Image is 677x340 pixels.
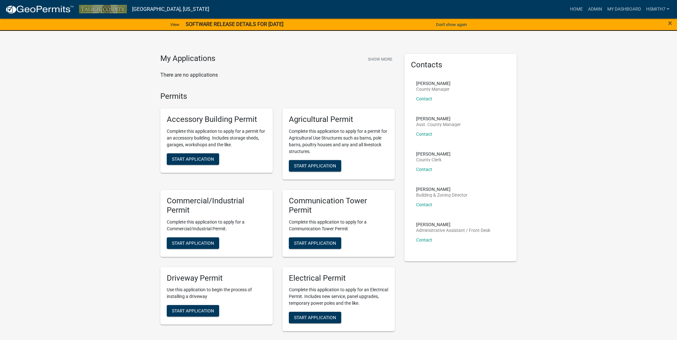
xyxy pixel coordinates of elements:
button: Start Application [289,312,341,323]
a: Contact [416,96,432,101]
strong: SOFTWARE RELEASE DETAILS FOR [DATE] [186,21,283,27]
p: Asst. County Manager [416,122,461,127]
p: County Clerk [416,157,450,162]
p: [PERSON_NAME] [416,81,450,86]
a: Home [567,3,585,15]
p: Complete this application to apply for an Electrical Permit. Includes new service, panel upgrades... [289,286,388,307]
button: Don't show again [433,19,469,30]
p: [PERSON_NAME] [416,152,450,156]
a: [GEOGRAPHIC_DATA], [US_STATE] [132,4,209,15]
p: [PERSON_NAME] [416,116,461,121]
a: View [168,19,182,30]
button: Start Application [289,160,341,172]
span: Start Application [294,315,336,320]
button: Close [668,19,672,27]
p: Complete this application to apply for a Communication Tower Permit [289,219,388,232]
a: Admin [585,3,605,15]
span: × [668,19,672,28]
p: Building & Zoning Director [416,193,468,197]
p: There are no applications [160,71,395,79]
a: Contact [416,167,432,172]
h5: Communication Tower Permit [289,196,388,215]
span: Start Application [294,240,336,245]
p: Complete this application to apply for a permit for an accessory building. Includes storage sheds... [167,128,266,148]
p: [PERSON_NAME] [416,222,490,227]
span: Start Application [294,163,336,168]
button: Start Application [289,237,341,249]
a: Contact [416,132,432,137]
p: Administrative Assistant / Front Desk [416,228,490,233]
img: Talbot County, Georgia [79,5,127,13]
p: Complete this application to apply for a Commercial/Industrial Permit. [167,219,266,232]
p: County Manager [416,87,450,91]
p: Complete this application to apply for a permit for Agricultural Use Structures such as barns, po... [289,128,388,155]
h5: Electrical Permit [289,274,388,283]
span: Start Application [172,308,214,313]
span: Start Application [172,240,214,245]
button: Start Application [167,153,219,165]
a: Contact [416,237,432,242]
h5: Driveway Permit [167,274,266,283]
h5: Contacts [411,60,511,70]
h4: My Applications [160,54,215,64]
p: Use this application to begin the process of installing a driveway [167,286,266,300]
button: Start Application [167,237,219,249]
button: Start Application [167,305,219,317]
h5: Commercial/Industrial Permit [167,196,266,215]
span: Start Application [172,157,214,162]
h5: Accessory Building Permit [167,115,266,124]
h4: Permits [160,92,395,101]
a: hsmith7 [644,3,672,15]
h5: Agricultural Permit [289,115,388,124]
p: [PERSON_NAME] [416,187,468,191]
button: Show More [365,54,395,64]
a: My Dashboard [605,3,644,15]
a: Contact [416,202,432,207]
